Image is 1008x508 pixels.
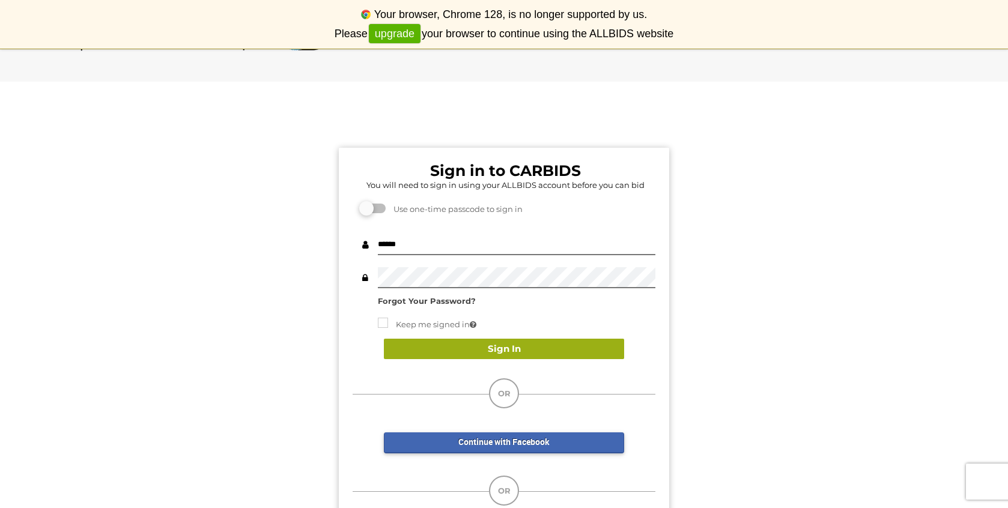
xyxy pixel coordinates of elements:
[384,432,624,453] a: Continue with Facebook
[489,378,519,408] div: OR
[378,318,476,331] label: Keep me signed in
[356,181,655,189] h5: You will need to sign in using your ALLBIDS account before you can bid
[378,296,476,306] a: Forgot Your Password?
[384,339,624,360] button: Sign In
[430,162,581,180] b: Sign in to CARBIDS
[369,24,421,44] a: upgrade
[387,204,523,214] span: Use one-time passcode to sign in
[489,476,519,506] div: OR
